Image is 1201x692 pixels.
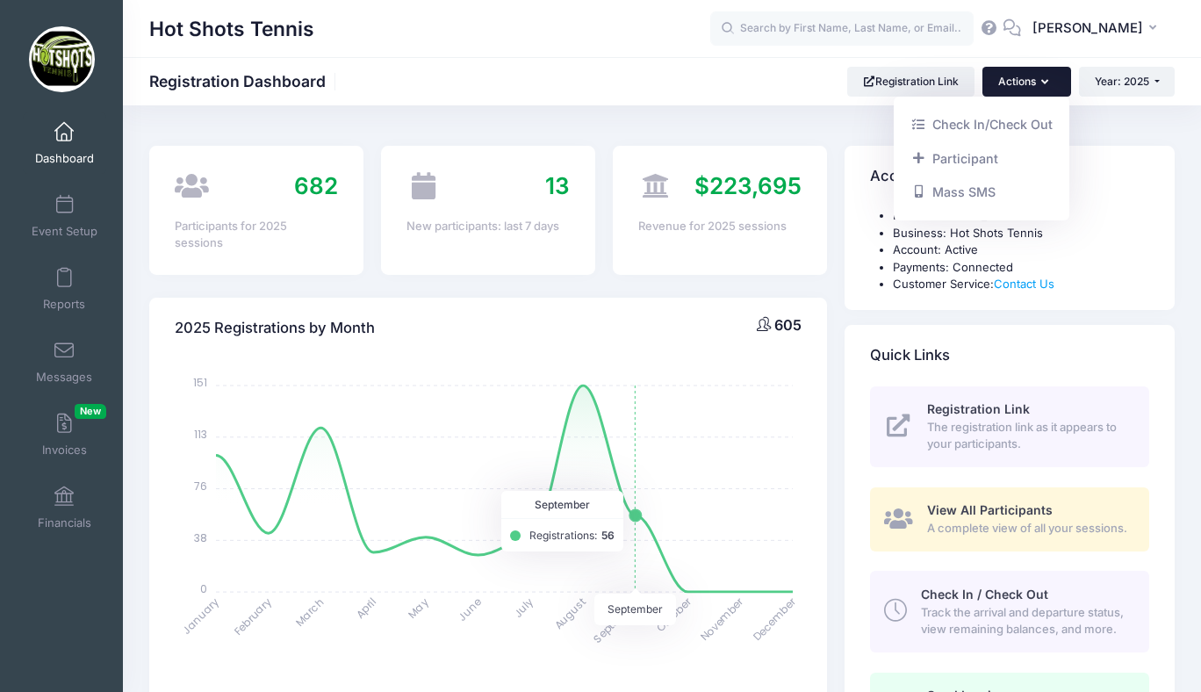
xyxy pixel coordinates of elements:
[32,224,97,239] span: Event Setup
[545,172,570,199] span: 13
[194,478,207,493] tspan: 76
[694,172,802,199] span: $223,695
[23,477,106,538] a: Financials
[902,176,1061,209] a: Mass SMS
[893,241,1149,259] li: Account: Active
[36,370,92,385] span: Messages
[149,72,341,90] h1: Registration Dashboard
[870,571,1149,652] a: Check In / Check Out Track the arrival and departure status, view remaining balances, and more.
[994,277,1054,291] a: Contact Us
[23,404,106,465] a: InvoicesNew
[710,11,974,47] input: Search by First Name, Last Name, or Email...
[1021,9,1175,49] button: [PERSON_NAME]
[902,141,1061,175] a: Add a new manual registration
[847,67,974,97] a: Registration Link
[590,594,642,645] tspan: September
[193,375,207,390] tspan: 151
[750,594,800,644] tspan: December
[894,97,1069,220] div: Actions
[697,594,747,644] tspan: November
[774,316,802,334] span: 605
[927,520,1129,537] span: A complete view of all your sessions.
[927,502,1053,517] span: View All Participants
[194,530,207,544] tspan: 38
[1032,18,1143,38] span: [PERSON_NAME]
[23,258,106,320] a: Reports
[927,401,1030,416] span: Registration Link
[29,26,95,92] img: Hot Shots Tennis
[43,297,85,312] span: Reports
[175,218,338,252] div: Participants for 2025 sessions
[1079,67,1175,97] button: Year: 2025
[200,581,207,596] tspan: 0
[551,595,589,632] tspan: August
[870,152,1013,202] h4: Account Information
[294,172,338,199] span: 682
[23,185,106,247] a: Event Setup
[406,218,570,235] div: New participants: last 7 days
[405,595,431,621] tspan: May
[231,595,274,638] tspan: February
[175,303,375,353] h4: 2025 Registrations by Month
[194,427,207,442] tspan: 113
[511,595,537,621] tspan: July
[653,594,694,635] tspan: October
[893,259,1149,277] li: Payments: Connected
[38,515,91,530] span: Financials
[982,67,1070,97] button: Actions
[921,587,1048,602] span: Check In / Check Out
[870,330,950,380] h4: Quick Links
[353,595,379,621] tspan: April
[179,595,222,638] tspan: January
[870,386,1149,467] a: Registration Link The registration link as it appears to your participants.
[23,112,106,174] a: Dashboard
[23,331,106,393] a: Messages
[893,276,1149,293] li: Customer Service:
[921,604,1129,638] span: Track the arrival and departure status, view remaining balances, and more.
[75,404,106,419] span: New
[149,9,314,49] h1: Hot Shots Tennis
[455,595,484,624] tspan: June
[638,218,802,235] div: Revenue for 2025 sessions
[1095,75,1149,88] span: Year: 2025
[927,419,1129,453] span: The registration link as it appears to your participants.
[35,151,94,166] span: Dashboard
[42,443,87,458] span: Invoices
[870,487,1149,551] a: View All Participants A complete view of all your sessions.
[893,225,1149,242] li: Business: Hot Shots Tennis
[902,108,1061,141] a: Check In/Check Out
[292,595,327,630] tspan: March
